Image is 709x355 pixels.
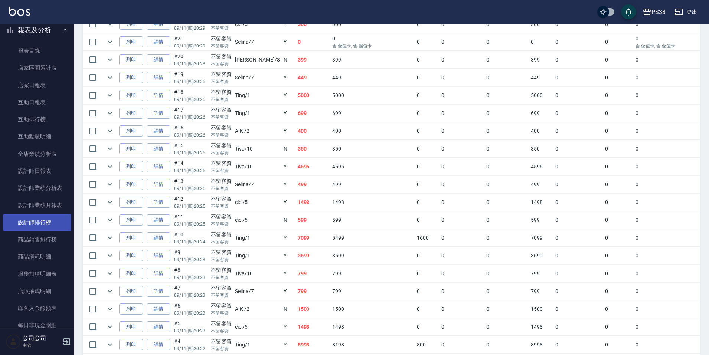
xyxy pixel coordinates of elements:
td: Y [282,33,296,51]
p: 09/11 (四) 20:26 [174,78,207,85]
button: expand row [104,179,115,190]
p: 09/11 (四) 20:25 [174,149,207,156]
td: 4596 [330,158,415,175]
button: 列印 [119,232,143,244]
td: 0 [553,16,603,33]
p: 不留客資 [211,221,232,227]
td: 0 [440,247,484,264]
td: 0 [553,229,603,247]
button: expand row [104,143,115,154]
td: 0 [553,122,603,140]
td: 0 [440,122,484,140]
div: 不留客資 [211,177,232,185]
td: 0 [553,194,603,211]
td: 0 [484,158,529,175]
td: 0 [415,69,440,86]
button: 列印 [119,250,143,262]
a: 詳情 [147,179,170,190]
p: 不留客資 [211,256,232,263]
a: 詳情 [147,268,170,279]
td: 499 [330,176,415,193]
a: 設計師日報表 [3,162,71,180]
td: #20 [172,51,209,69]
td: 0 [603,194,634,211]
td: 0 [440,33,484,51]
td: 0 [603,33,634,51]
h5: 公司公司 [23,335,61,342]
td: 0 [415,122,440,140]
td: N [282,140,296,158]
td: 3699 [529,247,553,264]
td: 0 [440,229,484,247]
a: 商品銷售排行榜 [3,231,71,248]
a: 店家日報表 [3,77,71,94]
td: 0 [440,176,484,193]
td: 5000 [529,87,553,104]
td: 0 [603,69,634,86]
td: 699 [330,105,415,122]
p: 09/11 (四) 20:26 [174,132,207,138]
button: 列印 [119,321,143,333]
button: expand row [104,286,115,297]
a: 店家區間累計表 [3,59,71,76]
button: expand row [104,72,115,83]
div: 不留客資 [211,213,232,221]
button: expand row [104,214,115,226]
a: 詳情 [147,108,170,119]
button: expand row [104,303,115,315]
a: 詳情 [147,54,170,66]
p: 09/11 (四) 20:26 [174,96,207,103]
a: 店販抽成明細 [3,283,71,300]
td: #16 [172,122,209,140]
td: 0 [553,87,603,104]
td: #18 [172,87,209,104]
div: 不留客資 [211,70,232,78]
p: 09/11 (四) 20:25 [174,185,207,192]
td: 0 [415,51,440,69]
a: 詳情 [147,197,170,208]
a: 設計師業績分析表 [3,180,71,197]
td: Y [282,158,296,175]
a: 詳情 [147,303,170,315]
button: 列印 [119,179,143,190]
td: 0 [603,122,634,140]
td: 0 [603,140,634,158]
td: Y [282,122,296,140]
td: 0 [553,247,603,264]
td: 0 [603,16,634,33]
td: #17 [172,105,209,122]
td: Tiva /10 [233,140,281,158]
p: 不留客資 [211,167,232,174]
td: 0 [415,265,440,282]
td: #21 [172,33,209,51]
td: 0 [603,176,634,193]
td: 0 [603,247,634,264]
td: 599 [529,211,553,229]
td: 4596 [296,158,331,175]
td: 0 [484,16,529,33]
button: expand row [104,197,115,208]
td: 0 [484,51,529,69]
a: 詳情 [147,250,170,262]
td: Y [282,16,296,33]
button: 列印 [119,19,143,30]
p: 不留客資 [211,43,232,49]
a: 互助日報表 [3,94,71,111]
td: Ting /1 [233,247,281,264]
a: 設計師排行榜 [3,214,71,231]
td: 400 [529,122,553,140]
td: 300 [296,16,331,33]
td: 1600 [415,229,440,247]
td: 1498 [529,194,553,211]
td: Y [282,247,296,264]
button: 列印 [119,143,143,155]
a: 詳情 [147,72,170,83]
p: 09/11 (四) 20:23 [174,256,207,263]
p: 不留客資 [211,239,232,245]
td: #11 [172,211,209,229]
td: 0 [440,194,484,211]
td: #15 [172,140,209,158]
div: 不留客資 [211,53,232,60]
td: 699 [296,105,331,122]
button: 列印 [119,268,143,279]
